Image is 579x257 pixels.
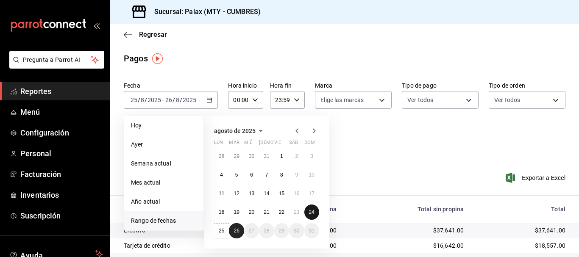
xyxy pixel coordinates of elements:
abbr: 18 de agosto de 2025 [219,209,224,215]
span: Ver todos [407,96,433,104]
button: 28 de agosto de 2025 [259,223,274,238]
button: 15 de agosto de 2025 [274,186,289,201]
label: Fecha [124,83,218,88]
abbr: 1 de agosto de 2025 [280,153,283,159]
span: Menú [20,106,103,118]
abbr: 26 de agosto de 2025 [234,228,239,234]
abbr: miércoles [244,140,252,149]
button: 3 de agosto de 2025 [304,149,319,164]
button: 30 de julio de 2025 [244,149,259,164]
abbr: 12 de agosto de 2025 [234,191,239,196]
span: Personal [20,148,103,159]
abbr: 17 de agosto de 2025 [309,191,315,196]
abbr: 10 de agosto de 2025 [309,172,315,178]
div: $18,557.00 [477,241,565,250]
span: - [162,97,164,103]
abbr: 21 de agosto de 2025 [264,209,269,215]
input: ---- [182,97,197,103]
abbr: 4 de agosto de 2025 [220,172,223,178]
button: Regresar [124,30,167,39]
button: 11 de agosto de 2025 [214,186,229,201]
abbr: 6 de agosto de 2025 [250,172,253,178]
img: Tooltip marker [152,53,163,64]
label: Tipo de orden [489,83,565,88]
button: 27 de agosto de 2025 [244,223,259,238]
abbr: 19 de agosto de 2025 [234,209,239,215]
abbr: 28 de agosto de 2025 [264,228,269,234]
span: / [145,97,147,103]
abbr: 2 de agosto de 2025 [295,153,298,159]
button: 31 de julio de 2025 [259,149,274,164]
label: Tipo de pago [402,83,479,88]
label: Hora fin [270,83,305,88]
button: 12 de agosto de 2025 [229,186,244,201]
span: Ver todos [494,96,520,104]
div: $16,642.00 [350,241,464,250]
h3: Sucursal: Palax (MTY - CUMBRES) [148,7,261,17]
button: 30 de agosto de 2025 [289,223,304,238]
input: ---- [147,97,161,103]
div: Pagos [124,52,148,65]
button: Pregunta a Parrot AI [9,51,104,69]
button: 19 de agosto de 2025 [229,204,244,220]
button: 8 de agosto de 2025 [274,167,289,182]
abbr: 23 de agosto de 2025 [294,209,299,215]
input: -- [165,97,173,103]
button: 10 de agosto de 2025 [304,167,319,182]
button: 14 de agosto de 2025 [259,186,274,201]
span: Elige las marcas [320,96,364,104]
div: Tarjeta de crédito [124,241,250,250]
span: Reportes [20,86,103,97]
button: 17 de agosto de 2025 [304,186,319,201]
button: 16 de agosto de 2025 [289,186,304,201]
abbr: 8 de agosto de 2025 [280,172,283,178]
abbr: lunes [214,140,223,149]
button: 29 de agosto de 2025 [274,223,289,238]
span: Mes actual [131,178,197,187]
abbr: 7 de agosto de 2025 [265,172,268,178]
a: Pregunta a Parrot AI [6,61,104,70]
abbr: 16 de agosto de 2025 [294,191,299,196]
abbr: jueves [259,140,309,149]
abbr: 5 de agosto de 2025 [235,172,238,178]
button: 23 de agosto de 2025 [289,204,304,220]
span: agosto de 2025 [214,127,256,134]
span: Hoy [131,121,197,130]
button: 26 de agosto de 2025 [229,223,244,238]
abbr: 11 de agosto de 2025 [219,191,224,196]
span: Semana actual [131,159,197,168]
input: -- [175,97,180,103]
button: 18 de agosto de 2025 [214,204,229,220]
abbr: 20 de agosto de 2025 [249,209,254,215]
button: agosto de 2025 [214,126,266,136]
button: Exportar a Excel [507,173,565,183]
span: Inventarios [20,189,103,201]
abbr: 14 de agosto de 2025 [264,191,269,196]
abbr: 27 de agosto de 2025 [249,228,254,234]
span: Regresar [139,30,167,39]
span: / [138,97,140,103]
button: 29 de julio de 2025 [229,149,244,164]
abbr: 30 de agosto de 2025 [294,228,299,234]
abbr: sábado [289,140,298,149]
span: Año actual [131,197,197,206]
button: 21 de agosto de 2025 [259,204,274,220]
button: 20 de agosto de 2025 [244,204,259,220]
button: 7 de agosto de 2025 [259,167,274,182]
abbr: 29 de julio de 2025 [234,153,239,159]
button: 25 de agosto de 2025 [214,223,229,238]
span: / [173,97,175,103]
button: 22 de agosto de 2025 [274,204,289,220]
div: $37,641.00 [350,226,464,235]
span: Ayer [131,140,197,149]
div: $37,641.00 [477,226,565,235]
span: Suscripción [20,210,103,221]
abbr: domingo [304,140,315,149]
span: Configuración [20,127,103,138]
abbr: 29 de agosto de 2025 [279,228,284,234]
abbr: 22 de agosto de 2025 [279,209,284,215]
input: -- [140,97,145,103]
span: Facturación [20,169,103,180]
button: 1 de agosto de 2025 [274,149,289,164]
